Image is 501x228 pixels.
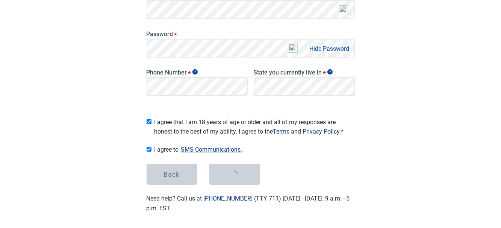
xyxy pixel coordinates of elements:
span: I agree that I am 18 years of age or older and all of my responses are honest to the best of my a... [154,117,355,136]
img: npw-badge-icon.svg [339,5,348,14]
span: Show tooltip [327,69,333,74]
span: I agree to [154,144,355,155]
a: [PHONE_NUMBER] [204,195,253,202]
label: Need help? Call us at (TTY 711) [DATE] - [DATE], 9 a.m. - 5 p.m. EST [147,195,350,211]
img: npw-badge-icon.svg [289,44,298,53]
a: Read our Privacy Policy [303,128,340,135]
button: Back [147,164,197,185]
span: loading [230,170,238,178]
label: Password [147,30,355,38]
button: Show SMS communications details [179,144,245,155]
span: Show tooltip [192,69,198,74]
label: State you currently live in [254,69,355,76]
a: Read our Terms of Service [273,128,290,135]
div: Back [164,170,180,178]
label: Phone Number [147,69,248,76]
button: Hide Password [307,44,352,54]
